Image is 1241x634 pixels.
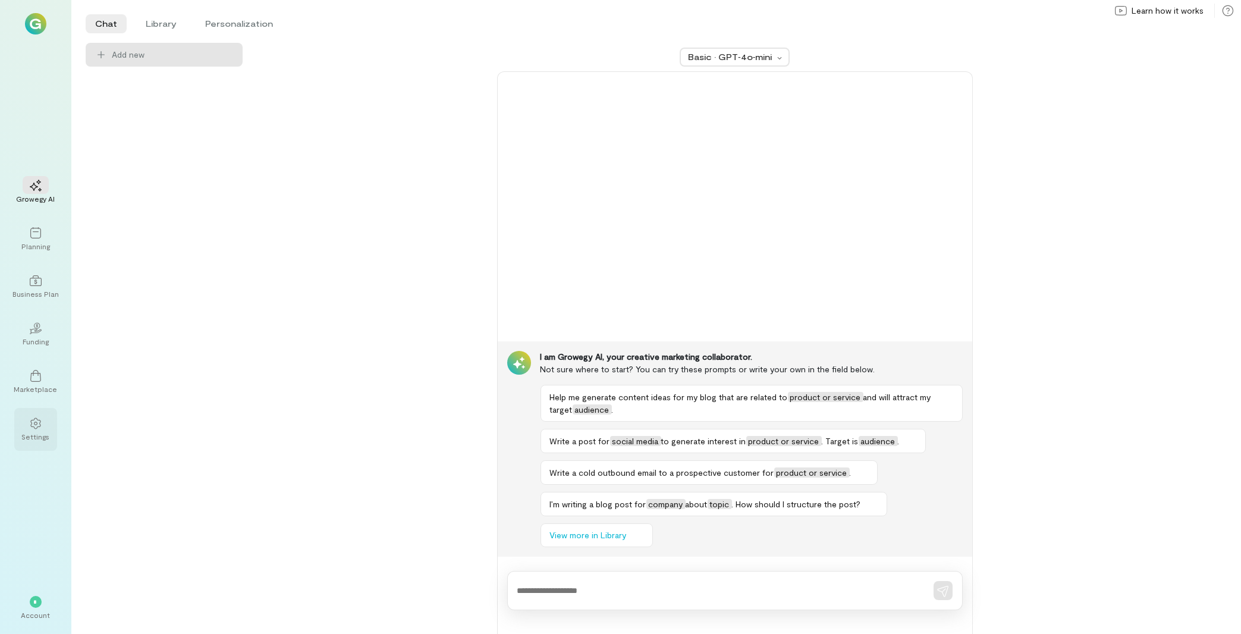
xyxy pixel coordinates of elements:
span: . Target is [822,436,859,446]
span: Write a cold outbound email to a prospective customer for [550,467,774,478]
button: View more in Library [541,523,653,547]
span: product or service [746,436,822,446]
span: . How should I structure the post? [732,499,861,509]
span: and will attract my target [550,392,931,415]
span: . [612,404,614,415]
span: topic [708,499,732,509]
div: Basic · GPT‑4o‑mini [688,51,774,63]
span: . [850,467,852,478]
span: View more in Library [550,529,627,541]
div: Growegy AI [17,194,55,203]
div: Marketplace [14,384,58,394]
span: . [898,436,900,446]
button: Write a cold outbound email to a prospective customer forproduct or service. [541,460,878,485]
a: Funding [14,313,57,356]
span: about [686,499,708,509]
button: Help me generate content ideas for my blog that are related toproduct or serviceand will attract ... [541,385,963,422]
div: Funding [23,337,49,346]
a: Marketplace [14,360,57,403]
div: *Account [14,586,57,629]
span: Help me generate content ideas for my blog that are related to [550,392,788,402]
span: Write a post for [550,436,610,446]
span: product or service [788,392,863,402]
a: Settings [14,408,57,451]
button: Write a post forsocial mediato generate interest inproduct or service. Target isaudience. [541,429,926,453]
div: Not sure where to start? You can try these prompts or write your own in the field below. [541,363,963,375]
span: social media [610,436,661,446]
span: product or service [774,467,850,478]
div: Account [21,610,51,620]
a: Growegy AI [14,170,57,213]
div: Business Plan [12,289,59,299]
span: I’m writing a blog post for [550,499,646,509]
span: audience [573,404,612,415]
span: company [646,499,686,509]
a: Business Plan [14,265,57,308]
span: Learn how it works [1132,5,1204,17]
span: audience [859,436,898,446]
button: I’m writing a blog post forcompanyabouttopic. How should I structure the post? [541,492,887,516]
span: Add new [112,49,144,61]
li: Chat [86,14,127,33]
div: I am Growegy AI, your creative marketing collaborator. [541,351,963,363]
span: to generate interest in [661,436,746,446]
a: Planning [14,218,57,260]
li: Personalization [196,14,282,33]
li: Library [136,14,186,33]
div: Settings [22,432,50,441]
div: Planning [21,241,50,251]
